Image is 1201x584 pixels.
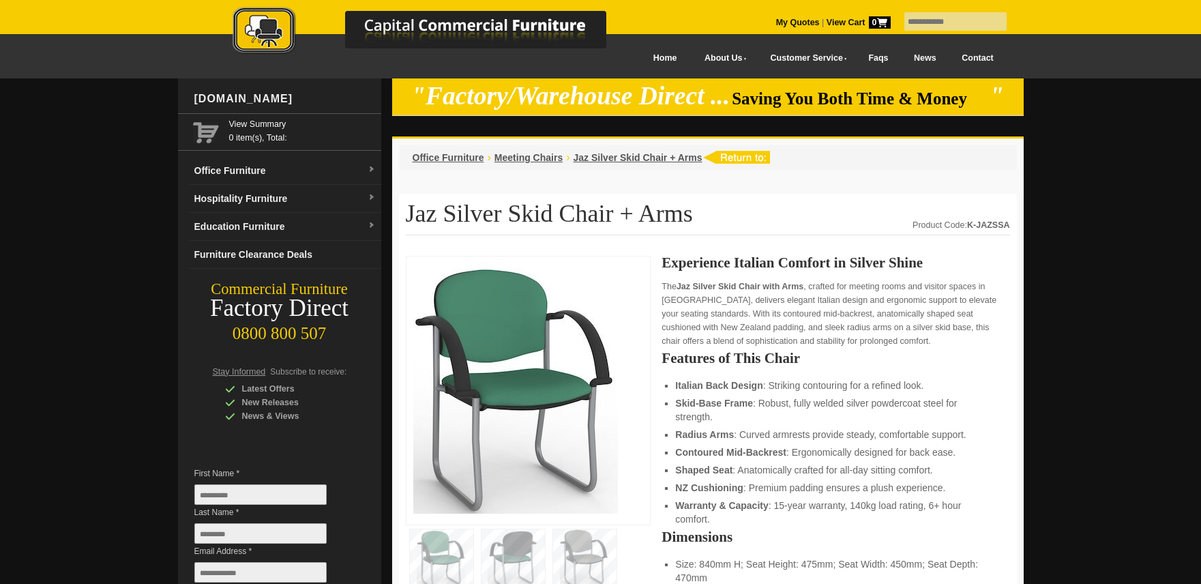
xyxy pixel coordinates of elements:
[675,447,786,458] strong: Contoured Mid-Backrest
[178,280,381,299] div: Commercial Furniture
[662,530,1009,544] h2: Dimensions
[675,463,996,477] li: : Anatomically crafted for all-day sitting comfort.
[702,151,770,164] img: return to
[675,428,996,441] li: : Curved armrests provide steady, comfortable support.
[566,151,569,164] li: ›
[229,117,376,131] a: View Summary
[675,481,996,495] li: : Premium padding ensures a plush experience.
[488,151,491,164] li: ›
[194,484,327,505] input: First Name *
[225,396,355,409] div: New Releases
[824,18,890,27] a: View Cart0
[225,409,355,423] div: News & Views
[856,43,902,74] a: Faqs
[675,429,734,440] strong: Radius Arms
[967,220,1010,230] strong: K-JAZSSA
[675,499,996,526] li: : 15-year warranty, 140kg load rating, 6+ hour comfort.
[675,379,996,392] li: : Striking contouring for a refined look.
[494,152,563,163] a: Meeting Chairs
[270,367,346,377] span: Subscribe to receive:
[178,299,381,318] div: Factory Direct
[189,157,381,185] a: Office Furnituredropdown
[776,18,820,27] a: My Quotes
[662,256,1009,269] h2: Experience Italian Comfort in Silver Shine
[195,7,672,57] img: Capital Commercial Furniture Logo
[690,43,755,74] a: About Us
[675,482,743,493] strong: NZ Cushioning
[194,467,347,480] span: First Name *
[225,382,355,396] div: Latest Offers
[675,396,996,424] li: : Robust, fully welded silver powdercoat steel for strength.
[189,78,381,119] div: [DOMAIN_NAME]
[189,185,381,213] a: Hospitality Furnituredropdown
[675,398,753,409] strong: Skid-Base Frame
[413,152,484,163] a: Office Furniture
[194,544,347,558] span: Email Address *
[189,241,381,269] a: Furniture Clearance Deals
[413,263,618,514] img: Jaz Silver Skid Chair + Arms
[406,201,1010,235] h1: Jaz Silver Skid Chair + Arms
[368,166,376,174] img: dropdown
[411,82,730,110] em: "Factory/Warehouse Direct ...
[990,82,1004,110] em: "
[675,465,732,476] strong: Shaped Seat
[195,7,672,61] a: Capital Commercial Furniture Logo
[827,18,891,27] strong: View Cart
[869,16,891,29] span: 0
[755,43,855,74] a: Customer Service
[229,117,376,143] span: 0 item(s), Total:
[368,194,376,202] img: dropdown
[189,213,381,241] a: Education Furnituredropdown
[194,562,327,583] input: Email Address *
[194,506,347,519] span: Last Name *
[368,222,376,230] img: dropdown
[675,500,768,511] strong: Warranty & Capacity
[675,380,762,391] strong: Italian Back Design
[901,43,949,74] a: News
[949,43,1006,74] a: Contact
[913,218,1009,232] div: Product Code:
[675,446,996,459] li: : Ergonomically designed for back ease.
[194,523,327,544] input: Last Name *
[213,367,266,377] span: Stay Informed
[732,89,988,108] span: Saving You Both Time & Money
[574,152,702,163] a: Jaz Silver Skid Chair + Arms
[662,351,1009,365] h2: Features of This Chair
[662,280,1009,348] p: The , crafted for meeting rooms and visitor spaces in [GEOGRAPHIC_DATA], delivers elegant Italian...
[178,317,381,343] div: 0800 800 507
[677,282,803,291] strong: Jaz Silver Skid Chair with Arms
